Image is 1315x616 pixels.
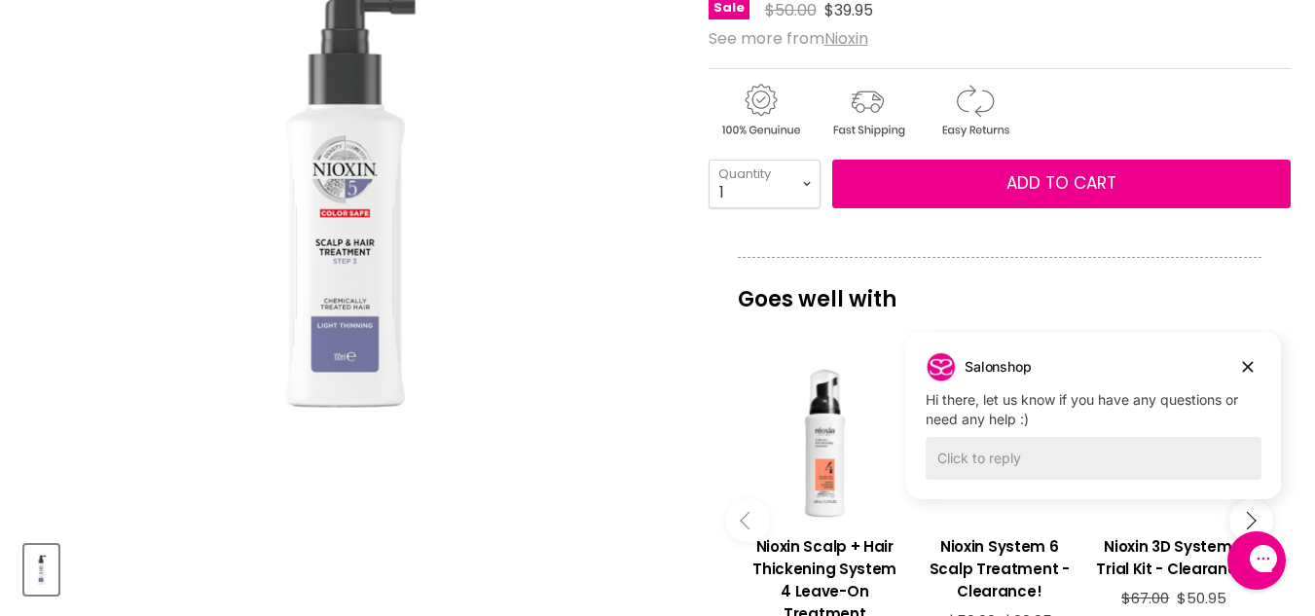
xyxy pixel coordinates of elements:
[1121,588,1169,608] span: $67.00
[1096,535,1251,580] h3: Nioxin 3D System 5 Trial Kit - Clearance!
[26,547,56,593] img: Nioxin 3D System 5 Scalp Treatment
[21,539,679,595] div: Product thumbnails
[832,160,1291,208] button: Add to cart
[709,81,812,140] img: genuine.gif
[824,27,868,50] a: Nioxin
[24,545,58,595] button: Nioxin 3D System 5 Scalp Treatment
[738,257,1261,321] p: Goes well with
[892,329,1296,528] iframe: Gorgias live chat campaigns
[923,81,1026,140] img: returns.gif
[922,521,1077,612] a: View product:Nioxin System 6 Scalp Treatment - Clearance!
[816,81,919,140] img: shipping.gif
[922,535,1077,602] h3: Nioxin System 6 Scalp Treatment - Clearance!
[709,27,868,50] span: See more from
[1096,521,1251,590] a: View product:Nioxin 3D System 5 Trial Kit - Clearance!
[1218,525,1296,597] iframe: Gorgias live chat messenger
[709,160,821,208] select: Quantity
[1006,171,1116,195] span: Add to cart
[1177,588,1226,608] span: $50.95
